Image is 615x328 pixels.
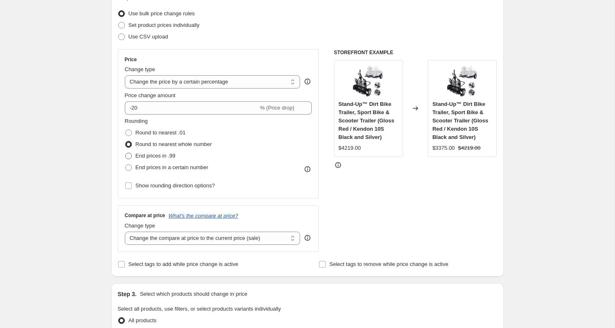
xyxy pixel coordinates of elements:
[129,22,200,28] span: Set product prices individually
[260,105,294,111] span: % (Price drop)
[125,92,176,98] span: Price change amount
[129,317,157,323] span: All products
[118,290,137,298] h2: Step 3.
[125,101,258,115] input: -15
[338,144,361,152] div: $4219.00
[129,261,238,267] span: Select tags to add while price change is active
[136,129,186,136] span: Round to nearest .01
[338,101,394,140] span: Stand-Up™ Dirt Bike Trailer, Sport Bike & Scooter Trailer (Gloss Red / Kendon 10S Black and Silver)
[129,34,168,40] span: Use CSV upload
[303,234,312,242] div: help
[136,164,208,170] span: End prices in a certain number
[432,144,455,152] div: $3375.00
[303,77,312,86] div: help
[125,118,148,124] span: Rounding
[136,141,212,147] span: Round to nearest whole number
[352,65,385,98] img: 1-MainImage_ee1554aa-c1af-4bd3-a4de-cc3237e23530_80x.jpg
[118,306,281,312] span: Select all products, use filters, or select products variants individually
[125,56,137,63] h3: Price
[136,153,176,159] span: End prices in .99
[129,10,195,17] span: Use bulk price change rules
[169,213,238,219] button: What's the compare at price?
[140,290,247,298] p: Select which products should change in price
[125,66,155,72] span: Change type
[125,223,155,229] span: Change type
[136,182,215,189] span: Show rounding direction options?
[125,212,165,219] h3: Compare at price
[329,261,448,267] span: Select tags to remove while price change is active
[446,65,479,98] img: 1-MainImage_ee1554aa-c1af-4bd3-a4de-cc3237e23530_80x.jpg
[334,49,497,56] h6: STOREFRONT EXAMPLE
[458,144,480,152] strike: $4219.00
[432,101,488,140] span: Stand-Up™ Dirt Bike Trailer, Sport Bike & Scooter Trailer (Gloss Red / Kendon 10S Black and Silver)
